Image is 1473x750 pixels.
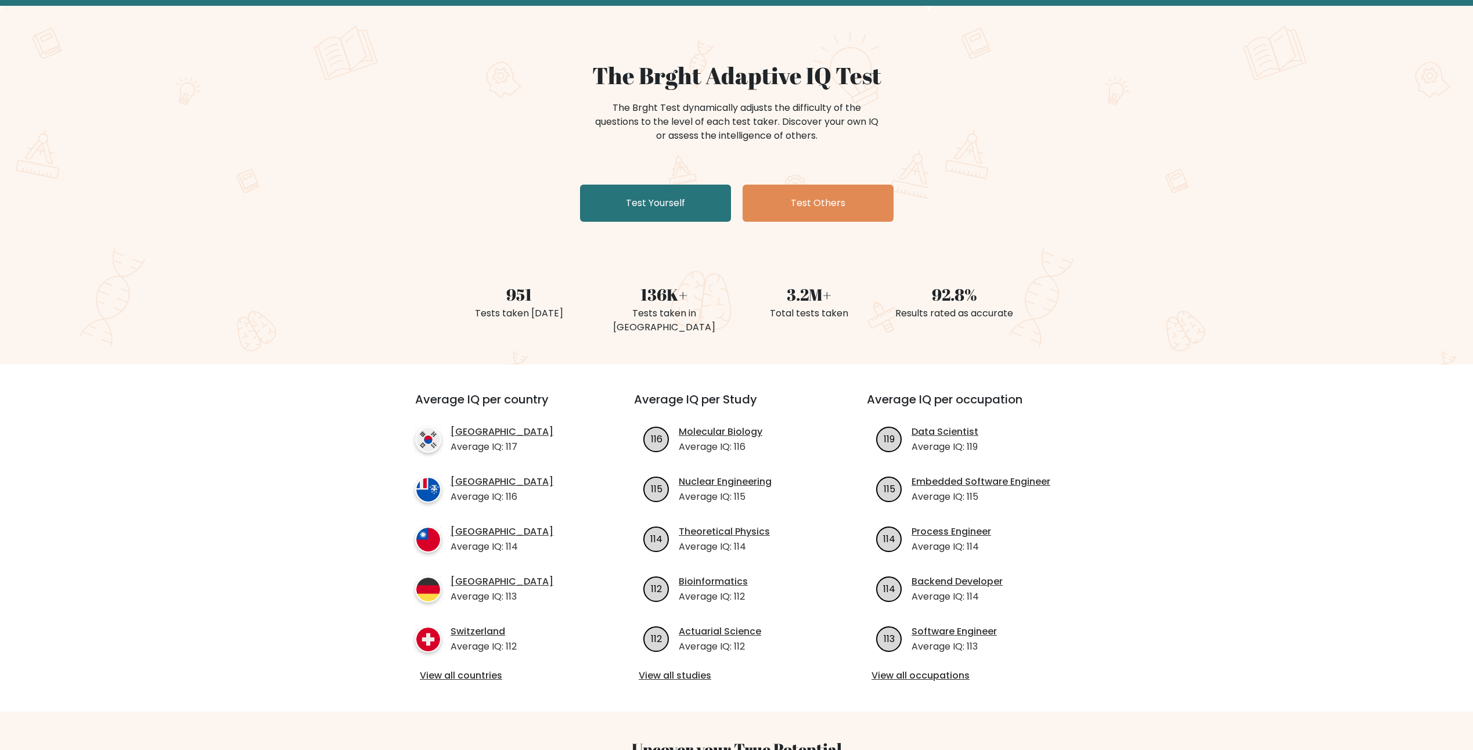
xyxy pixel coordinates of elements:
[453,282,585,307] div: 951
[679,475,772,489] a: Nuclear Engineering
[451,525,553,539] a: [GEOGRAPHIC_DATA]
[679,625,761,639] a: Actuarial Science
[415,527,441,553] img: country
[451,540,553,554] p: Average IQ: 114
[599,282,730,307] div: 136K+
[679,540,770,554] p: Average IQ: 114
[679,490,772,504] p: Average IQ: 115
[679,425,762,439] a: Molecular Biology
[912,625,997,639] a: Software Engineer
[889,282,1020,307] div: 92.8%
[451,490,553,504] p: Average IQ: 116
[912,425,978,439] a: Data Scientist
[679,525,770,539] a: Theoretical Physics
[639,669,834,683] a: View all studies
[453,307,585,320] div: Tests taken [DATE]
[592,101,882,143] div: The Brght Test dynamically adjusts the difficulty of the questions to the level of each test take...
[651,482,662,495] text: 115
[651,432,662,445] text: 116
[912,475,1050,489] a: Embedded Software Engineer
[679,440,762,454] p: Average IQ: 116
[651,582,662,595] text: 112
[744,282,875,307] div: 3.2M+
[867,392,1072,420] h3: Average IQ per occupation
[420,669,588,683] a: View all countries
[650,532,662,545] text: 114
[415,626,441,652] img: country
[599,307,730,334] div: Tests taken in [GEOGRAPHIC_DATA]
[415,427,441,453] img: country
[634,392,839,420] h3: Average IQ per Study
[451,440,553,454] p: Average IQ: 117
[580,185,731,222] a: Test Yourself
[451,625,517,639] a: Switzerland
[912,575,1003,589] a: Backend Developer
[679,590,748,604] p: Average IQ: 112
[884,482,895,495] text: 115
[679,575,748,589] a: Bioinformatics
[912,590,1003,604] p: Average IQ: 114
[883,582,895,595] text: 114
[679,640,761,654] p: Average IQ: 112
[883,532,895,545] text: 114
[744,307,875,320] div: Total tests taken
[451,590,553,604] p: Average IQ: 113
[651,632,662,645] text: 112
[884,632,895,645] text: 113
[743,185,894,222] a: Test Others
[451,640,517,654] p: Average IQ: 112
[912,490,1050,504] p: Average IQ: 115
[912,525,991,539] a: Process Engineer
[415,576,441,603] img: country
[871,669,1067,683] a: View all occupations
[415,392,592,420] h3: Average IQ per country
[912,540,991,554] p: Average IQ: 114
[889,307,1020,320] div: Results rated as accurate
[451,475,553,489] a: [GEOGRAPHIC_DATA]
[451,425,553,439] a: [GEOGRAPHIC_DATA]
[451,575,553,589] a: [GEOGRAPHIC_DATA]
[912,640,997,654] p: Average IQ: 113
[415,477,441,503] img: country
[912,440,978,454] p: Average IQ: 119
[453,62,1020,89] h1: The Brght Adaptive IQ Test
[884,432,895,445] text: 119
